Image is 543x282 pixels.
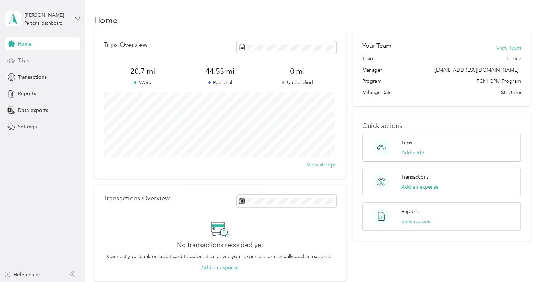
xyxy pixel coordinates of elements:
button: View all trips [307,161,336,169]
p: Connect your bank or credit card to automatically sync your expenses, or manually add an expense. [107,253,333,260]
div: [PERSON_NAME] [25,11,69,19]
span: Manager [362,66,382,74]
button: Help center [4,271,40,278]
span: hortez [506,55,521,62]
p: Transactions Overview [104,195,170,202]
span: Trips [18,57,29,64]
button: View Team [496,44,521,52]
p: Trips Overview [104,41,147,49]
span: Team [362,55,374,62]
p: Reports [401,208,419,215]
p: Work [104,79,181,86]
p: Trips [401,139,412,147]
span: FCNI CPM Program [476,77,521,85]
div: Personal dashboard [25,21,63,26]
span: $0.70/mi [501,89,521,96]
span: Data exports [18,107,48,114]
button: View reports [401,218,430,225]
p: Unclassified [259,79,336,86]
p: Personal [181,79,259,86]
button: Add an expense [201,264,239,271]
h2: Your Team [362,41,391,50]
span: Home [18,40,32,48]
button: Add an expense [401,183,439,191]
span: [EMAIL_ADDRESS][DOMAIN_NAME] [434,67,518,73]
span: 0 mi [259,66,336,76]
span: Settings [18,123,37,130]
span: 44.53 mi [181,66,259,76]
span: Program [362,77,381,85]
span: Mileage Rate [362,89,392,96]
button: Add a trip [401,149,425,157]
h2: No transactions recorded yet [177,241,263,249]
h1: Home [94,16,118,24]
p: Transactions [401,173,429,181]
span: 20.7 mi [104,66,181,76]
iframe: Everlance-gr Chat Button Frame [503,242,543,282]
span: Reports [18,90,36,97]
p: Quick actions [362,122,521,130]
span: Transactions [18,73,47,81]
